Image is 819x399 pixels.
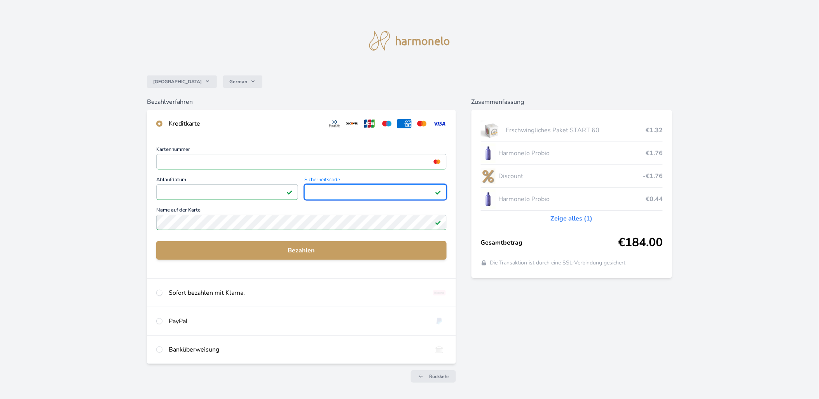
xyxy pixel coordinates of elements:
iframe: Iframe für Ablaufdatum [160,187,295,198]
span: Bezahlen [162,246,440,255]
img: discount-lo.png [481,166,496,186]
img: logo.svg [369,31,450,51]
span: Rückkehr [430,373,450,380]
span: Erschwingliches Paket START 60 [506,126,646,135]
span: Die Transaktion ist durch eine SSL-Verbindung gesichert [490,259,626,267]
span: €184.00 [618,236,663,250]
input: Name auf der KarteFeld gültig [156,215,447,230]
span: €0.44 [646,194,663,204]
img: bankTransfer_IBAN.svg [432,345,447,354]
img: Feld gültig [435,189,441,195]
img: start.jpg [481,121,503,140]
span: €1.32 [646,126,663,135]
span: Harmonelo Probio [499,194,646,204]
img: diners.svg [327,119,342,128]
img: CLEAN_PROBIO_se_stinem_x-lo.jpg [481,189,496,209]
span: Sicherheitscode [304,177,446,184]
span: Name auf der Karte [156,208,447,215]
img: jcb.svg [362,119,377,128]
iframe: Iframe für Sicherheitscode [308,187,443,198]
a: Rückkehr [411,370,456,383]
span: €1.76 [646,149,663,158]
img: discover.svg [345,119,359,128]
img: maestro.svg [380,119,394,128]
span: Harmonelo Probio [499,149,646,158]
img: amex.svg [397,119,412,128]
div: PayPal [169,317,426,326]
h6: Zusammenfassung [471,97,672,107]
iframe: Iframe für Kartennummer [160,156,443,167]
div: Sofort bezahlen mit Klarna. [169,288,426,297]
button: [GEOGRAPHIC_DATA] [147,75,217,88]
a: Zeige alles (1) [551,214,593,223]
span: [GEOGRAPHIC_DATA] [153,79,202,85]
button: Bezahlen [156,241,447,260]
button: German [223,75,262,88]
span: -€1.76 [643,171,663,181]
img: paypal.svg [432,317,447,326]
span: Kartennummer [156,147,447,154]
span: Ablaufdatum [156,177,298,184]
div: Kreditkarte [169,119,321,128]
img: mc.svg [415,119,429,128]
span: Gesamtbetrag [481,238,618,247]
img: Feld gültig [435,219,441,226]
img: mc [432,158,442,165]
span: German [229,79,247,85]
img: visa.svg [432,119,447,128]
span: Discount [499,171,643,181]
div: Banküberweisung [169,345,426,354]
img: CLEAN_PROBIO_se_stinem_x-lo.jpg [481,143,496,163]
img: Feld gültig [286,189,293,195]
h6: Bezahlverfahren [147,97,456,107]
img: klarna_paynow.svg [432,288,447,297]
